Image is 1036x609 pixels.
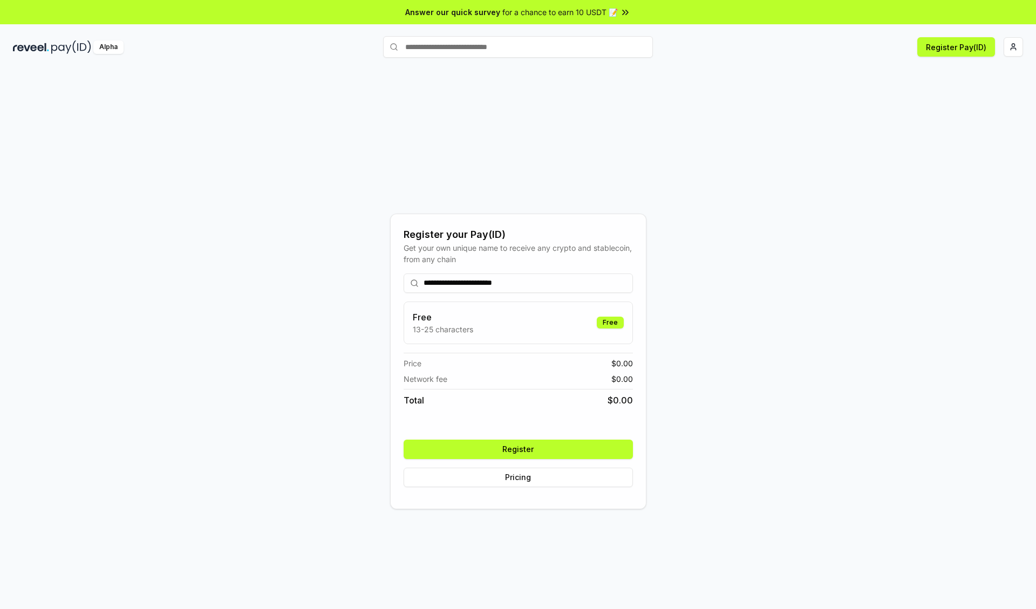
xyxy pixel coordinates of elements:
[917,37,995,57] button: Register Pay(ID)
[404,358,421,369] span: Price
[404,468,633,487] button: Pricing
[413,324,473,335] p: 13-25 characters
[611,358,633,369] span: $ 0.00
[405,6,500,18] span: Answer our quick survey
[13,40,49,54] img: reveel_dark
[404,440,633,459] button: Register
[404,242,633,265] div: Get your own unique name to receive any crypto and stablecoin, from any chain
[404,394,424,407] span: Total
[404,373,447,385] span: Network fee
[611,373,633,385] span: $ 0.00
[608,394,633,407] span: $ 0.00
[404,227,633,242] div: Register your Pay(ID)
[502,6,618,18] span: for a chance to earn 10 USDT 📝
[413,311,473,324] h3: Free
[93,40,124,54] div: Alpha
[51,40,91,54] img: pay_id
[597,317,624,329] div: Free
